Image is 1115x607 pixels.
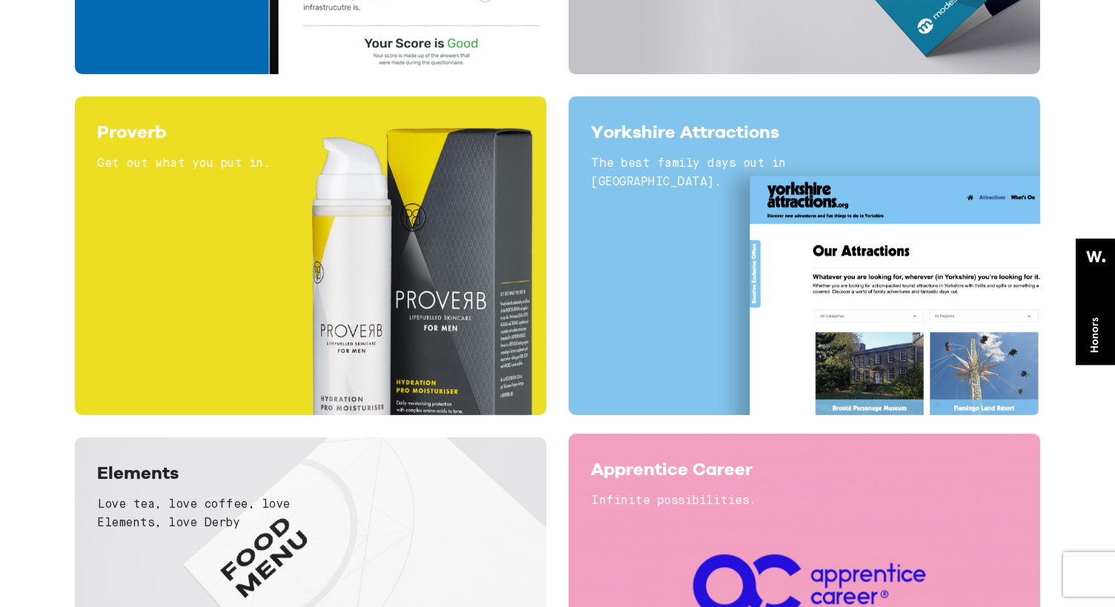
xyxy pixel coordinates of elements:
[591,121,779,142] span: Yorkshire Attractions
[97,498,290,529] span: Love tea, love coffee, love Elements, love Derby
[97,462,179,483] span: Elements
[591,458,752,480] span: Apprentice Career
[97,157,270,169] span: Get out what you put in.
[591,494,756,506] span: Infinite possibilities.
[591,157,786,188] span: The best family days out in [GEOGRAPHIC_DATA].
[97,121,166,142] span: Proverb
